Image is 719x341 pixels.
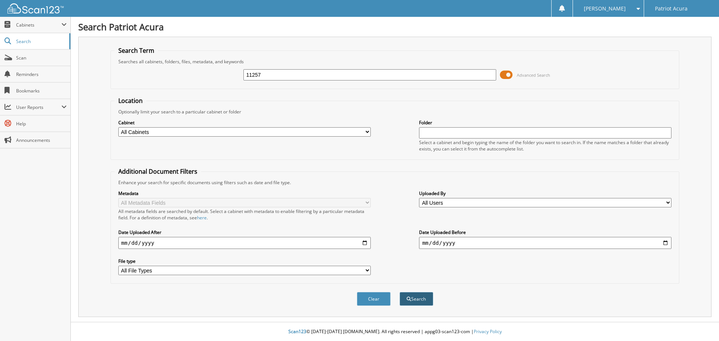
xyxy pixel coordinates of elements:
span: Advanced Search [517,72,550,78]
span: Reminders [16,71,67,77]
label: Folder [419,119,671,126]
span: Scan [16,55,67,61]
label: Date Uploaded Before [419,229,671,235]
span: Search [16,38,66,45]
input: start [118,237,371,249]
span: Scan123 [288,328,306,335]
span: Cabinets [16,22,61,28]
a: here [197,214,207,221]
legend: Location [115,97,146,105]
label: File type [118,258,371,264]
span: Help [16,121,67,127]
button: Clear [357,292,391,306]
label: Metadata [118,190,371,197]
legend: Additional Document Filters [115,167,201,176]
a: Privacy Policy [474,328,502,335]
span: [PERSON_NAME] [584,6,626,11]
h1: Search Patriot Acura [78,21,712,33]
div: © [DATE]-[DATE] [DOMAIN_NAME]. All rights reserved | appg03-scan123-com | [71,323,719,341]
button: Search [400,292,433,306]
label: Date Uploaded After [118,229,371,235]
span: Bookmarks [16,88,67,94]
label: Cabinet [118,119,371,126]
label: Uploaded By [419,190,671,197]
span: Announcements [16,137,67,143]
span: Patriot Acura [655,6,688,11]
div: All metadata fields are searched by default. Select a cabinet with metadata to enable filtering b... [118,208,371,221]
span: User Reports [16,104,61,110]
img: scan123-logo-white.svg [7,3,64,13]
input: end [419,237,671,249]
div: Enhance your search for specific documents using filters such as date and file type. [115,179,676,186]
div: Select a cabinet and begin typing the name of the folder you want to search in. If the name match... [419,139,671,152]
legend: Search Term [115,46,158,55]
iframe: Chat Widget [682,305,719,341]
div: Optionally limit your search to a particular cabinet or folder [115,109,676,115]
div: Searches all cabinets, folders, files, metadata, and keywords [115,58,676,65]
